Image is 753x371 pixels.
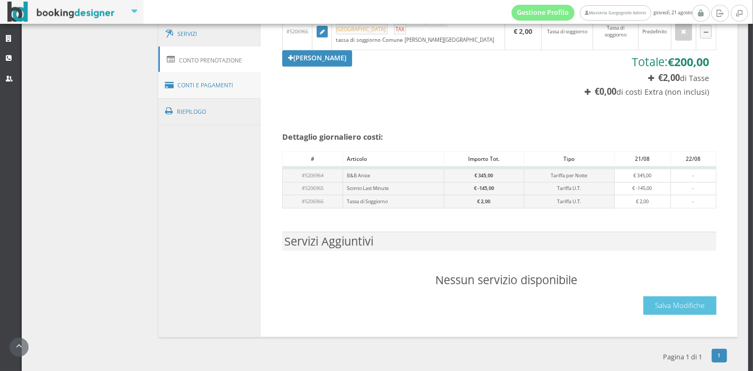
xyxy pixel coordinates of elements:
[643,296,716,315] button: Salva Modifiche
[282,50,352,66] a: [PERSON_NAME]
[289,273,723,287] h3: Nessun servizio disponibile
[158,47,261,74] a: Conto Prenotazione
[343,195,444,209] td: Tassa di Soggiorno
[444,152,524,167] div: Importo Tot.
[658,72,680,84] b: €
[302,198,324,205] span: #5206966
[7,2,115,22] img: BookingDesigner.com
[670,168,716,182] td: -
[343,152,444,167] div: Articolo
[593,14,639,50] td: Tassa di soggiorno
[286,28,308,35] span: #5206966
[282,132,383,142] b: Dettaglio giornaliero costi:
[614,195,670,209] td: € 2,00
[283,152,343,167] div: #
[580,5,651,21] a: Masseria Gorgognolo Admin
[282,232,716,251] h3: Servizi Aggiuntivi
[336,37,500,43] div: tassa di soggiorno Comune [PERSON_NAME][GEOGRAPHIC_DATA]
[524,152,614,167] div: Tipo
[394,24,406,34] small: TAX
[614,168,670,182] td: € 345,00
[343,182,444,195] td: Sconto Last Minute
[474,185,494,192] b: € -145,00
[614,182,670,195] td: € -145,00
[674,54,709,69] span: 200,00
[579,55,709,69] h3: Totale:
[158,21,261,48] a: Servizi
[668,54,709,69] b: €
[524,195,614,209] td: Tariffa U.T.
[579,87,709,96] h4: di costi Extra (non inclusi)
[712,349,727,363] a: 1
[579,74,709,83] h4: di Tasse
[343,168,444,182] td: B&B Anice
[524,168,614,182] td: Tariffa per Notte
[512,5,692,21] span: giovedì, 21 agosto
[541,14,593,50] td: Tassa di soggiorno
[158,72,261,99] a: Conti e Pagamenti
[671,152,716,167] div: 22/08
[474,172,493,179] b: € 345,00
[670,195,716,209] td: -
[524,182,614,195] td: Tariffa U.T.
[336,16,447,35] small: [PERSON_NAME] in [GEOGRAPHIC_DATA]
[302,185,324,192] span: #5206965
[512,5,575,21] a: Gestione Profilo
[663,353,702,361] h5: Pagina 1 di 1
[670,182,716,195] td: -
[599,86,616,97] span: 0,00
[514,27,532,36] b: € 2,00
[615,152,670,167] div: 21/08
[595,86,616,97] b: €
[663,72,680,84] span: 2,00
[639,14,671,50] td: Predefinito
[477,198,490,205] b: € 2,00
[302,172,324,179] span: #5206964
[158,98,261,125] a: Riepilogo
